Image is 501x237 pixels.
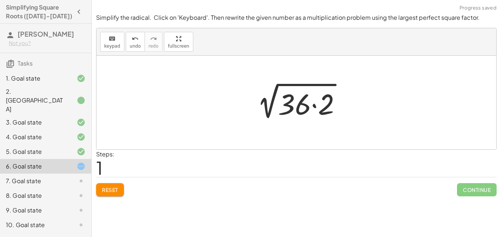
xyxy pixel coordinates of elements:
[164,32,193,52] button: fullscreen
[96,150,114,158] label: Steps:
[77,206,85,215] i: Task not started.
[77,74,85,83] i: Task finished and correct.
[96,183,124,196] button: Reset
[77,221,85,229] i: Task not started.
[6,221,65,229] div: 10. Goal state
[149,44,158,49] span: redo
[96,14,497,22] p: Simplify the radical. Click on 'Keyboard'. Then rewrite the given number as a multiplication prob...
[96,156,103,179] span: 1
[109,34,116,43] i: keyboard
[460,4,497,12] span: Progress saved
[104,44,120,49] span: keypad
[77,133,85,141] i: Task finished and correct.
[18,59,33,67] span: Tasks
[6,3,72,21] h4: Simplifying Square Roots ([DATE]-[DATE])
[126,32,145,52] button: undoundo
[102,186,118,193] span: Reset
[18,30,74,38] span: [PERSON_NAME]
[6,177,65,185] div: 7. Goal state
[6,118,65,127] div: 3. Goal state
[77,118,85,127] i: Task finished and correct.
[77,96,85,105] i: Task finished.
[145,32,162,52] button: redoredo
[132,34,139,43] i: undo
[130,44,141,49] span: undo
[6,133,65,141] div: 4. Goal state
[6,87,65,114] div: 2. [GEOGRAPHIC_DATA]
[9,40,85,47] div: Not you?
[77,147,85,156] i: Task finished and correct.
[6,74,65,83] div: 1. Goal state
[6,191,65,200] div: 8. Goal state
[77,191,85,200] i: Task not started.
[100,32,124,52] button: keyboardkeypad
[168,44,189,49] span: fullscreen
[6,206,65,215] div: 9. Goal state
[6,147,65,156] div: 5. Goal state
[77,162,85,171] i: Task started.
[6,162,65,171] div: 6. Goal state
[77,177,85,185] i: Task not started.
[150,34,157,43] i: redo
